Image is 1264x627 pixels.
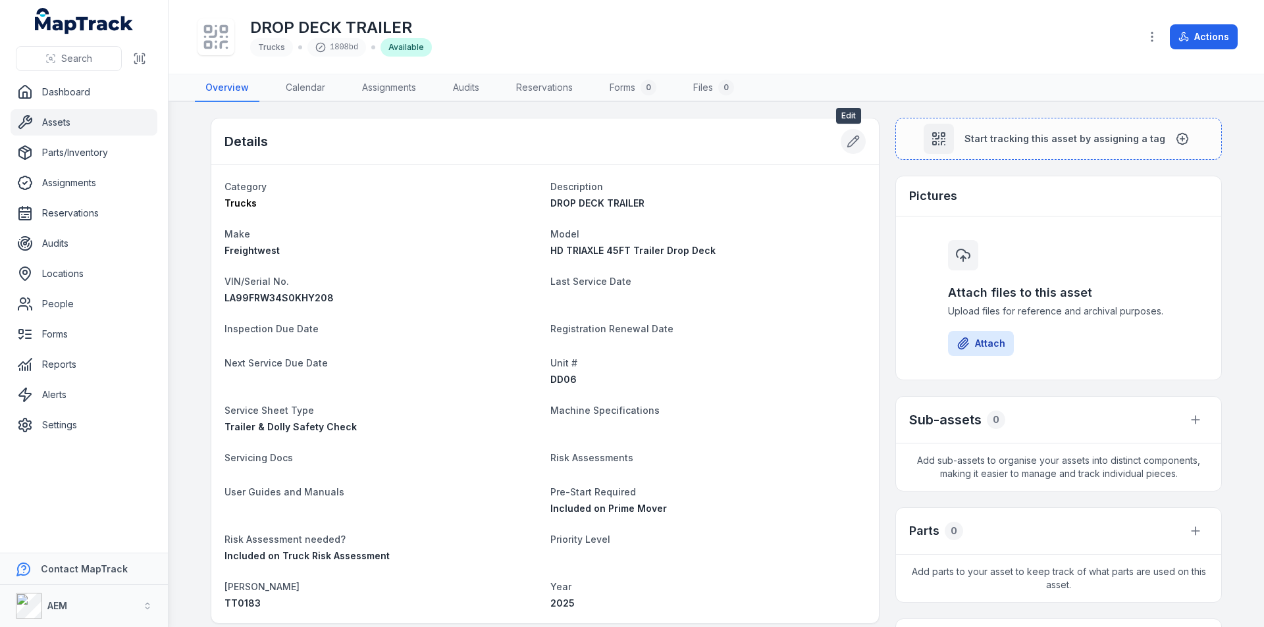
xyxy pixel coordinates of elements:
a: Files0 [683,74,745,102]
span: [PERSON_NAME] [224,581,300,592]
h2: Details [224,132,268,151]
h2: Sub-assets [909,411,982,429]
span: Add sub-assets to organise your assets into distinct components, making it easier to manage and t... [896,443,1221,491]
span: VIN/Serial No. [224,276,289,287]
div: 0 [987,411,1005,429]
a: Reports [11,351,157,378]
span: TT0183 [224,597,261,609]
div: 0 [718,80,734,95]
a: Forms [11,321,157,347]
a: Assignments [11,170,157,196]
a: Audits [442,74,490,102]
span: DROP DECK TRAILER [550,197,645,209]
span: Next Service Due Date [224,357,328,368]
span: Pre-Start Required [550,486,636,497]
span: Machine Specifications [550,405,660,416]
button: Actions [1170,24,1238,49]
div: Available [381,38,432,57]
div: 0 [945,522,963,540]
a: MapTrack [35,8,134,34]
span: Add parts to your asset to keep track of what parts are used on this asset. [896,555,1221,602]
button: Attach [948,331,1014,356]
a: Reservations [506,74,583,102]
button: Start tracking this asset by assigning a tag [895,118,1222,160]
span: Category [224,181,267,192]
span: DD06 [550,374,577,385]
span: Year [550,581,571,592]
span: Risk Assessment needed? [224,534,346,545]
span: Trucks [224,197,257,209]
a: Overview [195,74,259,102]
span: Servicing Docs [224,452,293,463]
span: Trucks [258,42,285,52]
div: 1808bd [307,38,366,57]
a: Locations [11,261,157,287]
span: Description [550,181,603,192]
h3: Attach files to this asset [948,284,1169,302]
span: Included on Prime Mover [550,503,667,514]
span: Make [224,228,250,239]
span: Priority Level [550,534,610,545]
h3: Parts [909,522,939,540]
span: Search [61,52,92,65]
h3: Pictures [909,187,957,205]
a: Settings [11,412,157,438]
span: Unit # [550,357,577,368]
a: Assets [11,109,157,136]
span: Upload files for reference and archival purposes. [948,305,1169,318]
span: LA99FRW34S0KHY208 [224,292,334,303]
span: Last Service Date [550,276,631,287]
a: People [11,291,157,317]
span: 2025 [550,597,575,609]
a: Reservations [11,200,157,226]
h1: DROP DECK TRAILER [250,17,432,38]
a: Assignments [352,74,427,102]
span: Inspection Due Date [224,323,319,334]
span: Edit [836,108,861,124]
span: Model [550,228,579,239]
a: Forms0 [599,74,667,102]
span: HD TRIAXLE 45FT Trailer Drop Deck [550,245,716,256]
span: Start tracking this asset by assigning a tag [964,132,1165,145]
button: Search [16,46,122,71]
a: Parts/Inventory [11,139,157,166]
span: Trailer & Dolly Safety Check [224,421,357,432]
a: Calendar [275,74,336,102]
div: 0 [641,80,656,95]
strong: AEM [47,600,67,611]
span: Service Sheet Type [224,405,314,416]
span: Risk Assessments [550,452,633,463]
span: User Guides and Manuals [224,486,344,497]
span: Freightwest [224,245,280,256]
span: Included on Truck Risk Assessment [224,550,390,561]
span: Registration Renewal Date [550,323,673,334]
strong: Contact MapTrack [41,563,128,574]
a: Audits [11,230,157,257]
a: Alerts [11,382,157,408]
a: Dashboard [11,79,157,105]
